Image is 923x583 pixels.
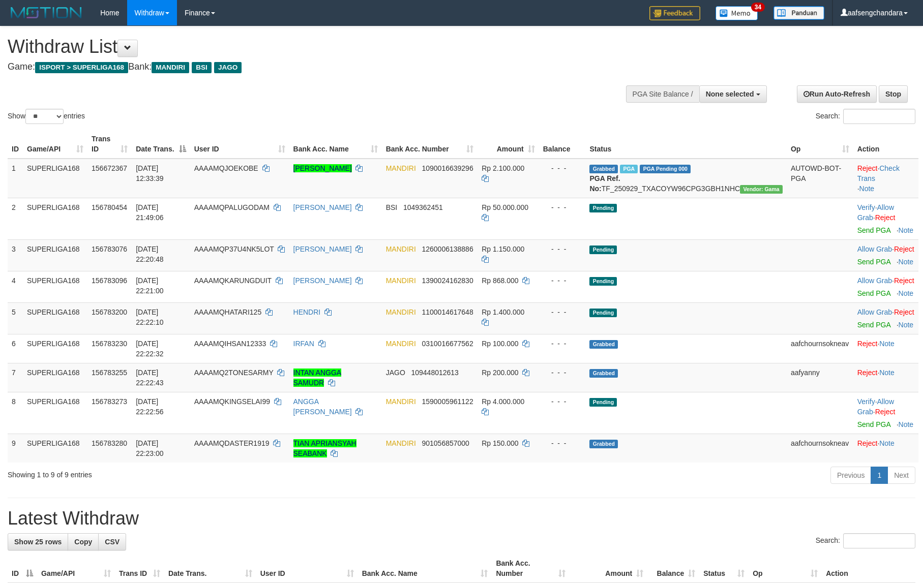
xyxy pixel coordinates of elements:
span: Copy 1100014617648 to clipboard [422,308,473,316]
span: Pending [589,398,617,407]
a: Send PGA [857,420,890,428]
div: - - - [543,438,582,448]
a: Stop [879,85,908,103]
input: Search: [843,109,915,124]
h1: Latest Withdraw [8,508,915,529]
span: Copy 109448012613 to clipboard [411,369,458,377]
span: MANDIRI [386,245,416,253]
th: Amount: activate to sort column ascending [478,130,539,159]
span: Grabbed [589,340,618,349]
th: Date Trans.: activate to sort column ascending [164,554,256,583]
a: Note [899,226,914,234]
th: Balance: activate to sort column ascending [647,554,699,583]
span: Rp 150.000 [482,439,518,447]
span: 34 [751,3,765,12]
span: Grabbed [589,369,618,378]
span: [DATE] 12:33:39 [136,164,164,182]
span: Rp 2.100.000 [482,164,524,172]
a: Reject [894,245,914,253]
div: Showing 1 to 9 of 9 entries [8,466,377,480]
span: AAAAMQJOEKOBE [194,164,258,172]
a: 1 [871,467,888,484]
th: User ID: activate to sort column ascending [190,130,289,159]
a: Note [879,369,895,377]
a: Allow Grab [857,277,892,285]
td: 5 [8,302,23,334]
a: Reject [857,340,878,348]
a: Copy [68,533,99,550]
td: SUPERLIGA168 [23,239,87,271]
span: [DATE] 22:20:48 [136,245,164,263]
span: · [857,277,894,285]
td: 2 [8,198,23,239]
a: Note [899,289,914,297]
td: aafyanny [787,363,853,392]
a: Run Auto-Refresh [797,85,877,103]
span: Pending [589,204,617,212]
span: PGA Pending [640,165,691,173]
td: SUPERLIGA168 [23,334,87,363]
span: Pending [589,277,617,286]
span: None selected [706,90,754,98]
span: MANDIRI [386,164,416,172]
select: Showentries [25,109,64,124]
td: · · [853,198,918,239]
span: 156783200 [92,308,127,316]
span: · [857,203,894,222]
span: Rp 4.000.000 [482,397,524,406]
span: 156783076 [92,245,127,253]
span: [DATE] 22:23:00 [136,439,164,457]
span: [DATE] 21:49:06 [136,203,164,222]
td: · · [853,392,918,434]
td: · [853,363,918,392]
th: Game/API: activate to sort column ascending [23,130,87,159]
td: AUTOWD-BOT-PGA [787,159,853,198]
span: AAAAMQDASTER1919 [194,439,270,447]
a: Allow Grab [857,245,892,253]
span: MANDIRI [386,439,416,447]
td: 7 [8,363,23,392]
span: AAAAMQ2TONESARMY [194,369,274,377]
button: None selected [699,85,767,103]
span: AAAAMQPALUGODAM [194,203,270,211]
div: - - - [543,163,582,173]
a: [PERSON_NAME] [293,203,352,211]
th: Date Trans.: activate to sort column descending [132,130,190,159]
a: Note [899,321,914,329]
span: Copy 1390024162830 to clipboard [422,277,473,285]
span: · [857,308,894,316]
span: Rp 100.000 [482,340,518,348]
span: Copy 1260006138886 to clipboard [422,245,473,253]
span: [DATE] 22:22:43 [136,369,164,387]
a: Reject [894,308,914,316]
td: 3 [8,239,23,271]
div: - - - [543,396,582,407]
div: - - - [543,307,582,317]
th: Status: activate to sort column ascending [699,554,749,583]
a: Send PGA [857,226,890,234]
td: 4 [8,271,23,302]
td: SUPERLIGA168 [23,434,87,463]
h4: Game: Bank: [8,62,605,72]
td: 1 [8,159,23,198]
a: HENDRI [293,308,321,316]
a: Next [887,467,915,484]
span: Rp 1.400.000 [482,308,524,316]
td: SUPERLIGA168 [23,271,87,302]
a: Reject [875,408,896,416]
span: AAAAMQKARUNGDUIT [194,277,272,285]
a: Allow Grab [857,203,894,222]
label: Search: [816,533,915,548]
td: TF_250929_TXACOYW96CPG3GBH1NHC [585,159,786,198]
td: · [853,271,918,302]
td: · [853,434,918,463]
span: 156783280 [92,439,127,447]
span: CSV [105,538,120,546]
td: 6 [8,334,23,363]
td: SUPERLIGA168 [23,159,87,198]
td: 9 [8,434,23,463]
a: INTAN ANGGA SAMUDR [293,369,342,387]
span: BSI [386,203,398,211]
a: Reject [857,164,878,172]
a: Verify [857,397,875,406]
